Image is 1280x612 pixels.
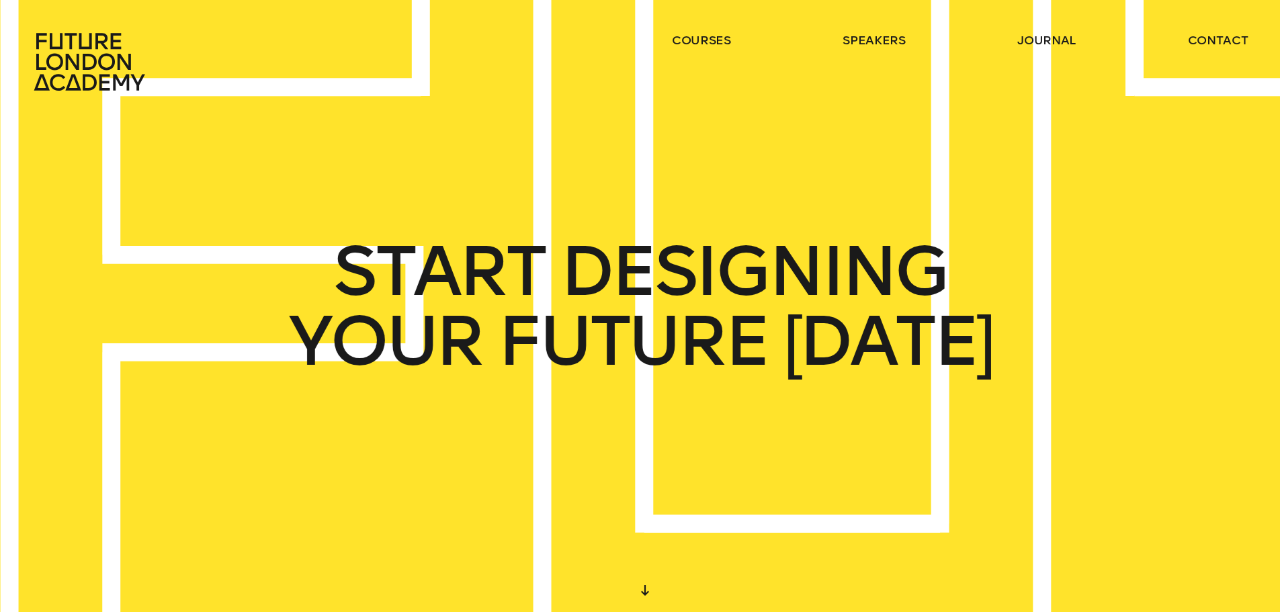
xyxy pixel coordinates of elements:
span: FUTURE [497,306,767,376]
span: YOUR [288,306,482,376]
a: courses [672,32,731,48]
a: speakers [843,32,905,48]
a: journal [1017,32,1076,48]
span: [DATE] [783,306,992,376]
span: DESIGNING [560,236,947,306]
a: contact [1188,32,1248,48]
span: START [333,236,544,306]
